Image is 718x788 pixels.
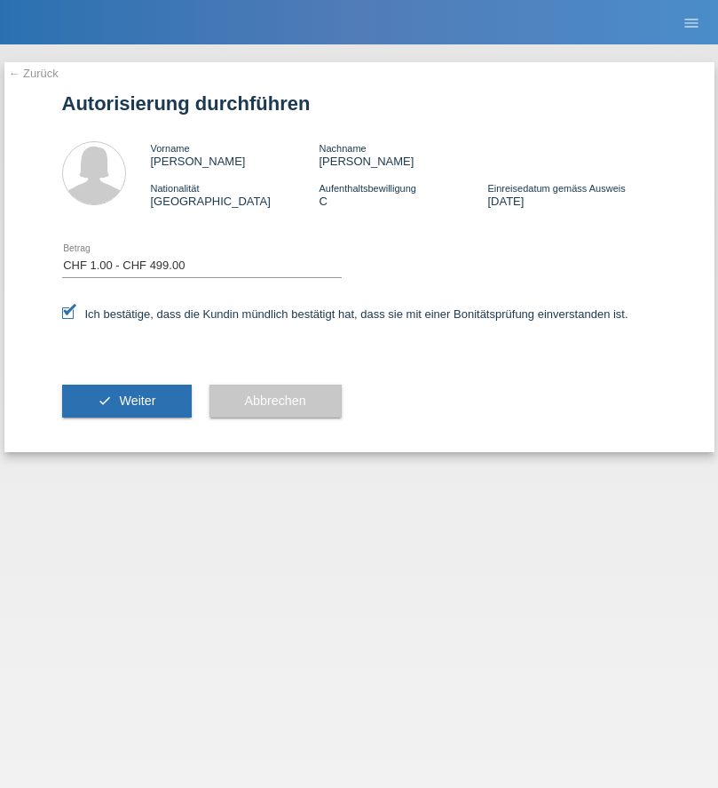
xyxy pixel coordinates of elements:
[151,141,320,168] div: [PERSON_NAME]
[487,181,656,208] div: [DATE]
[119,394,155,408] span: Weiter
[151,143,190,154] span: Vorname
[151,181,320,208] div: [GEOGRAPHIC_DATA]
[319,143,366,154] span: Nachname
[487,183,625,194] span: Einreisedatum gemäss Ausweis
[319,141,487,168] div: [PERSON_NAME]
[209,385,342,418] button: Abbrechen
[682,14,700,32] i: menu
[245,394,306,408] span: Abbrechen
[9,67,59,80] a: ← Zurück
[62,385,192,418] button: check Weiter
[674,17,709,28] a: menu
[98,394,112,408] i: check
[319,181,487,208] div: C
[151,183,200,194] span: Nationalität
[319,183,415,194] span: Aufenthaltsbewilligung
[62,92,657,115] h1: Autorisierung durchführen
[62,307,628,321] label: Ich bestätige, dass die Kundin mündlich bestätigt hat, dass sie mit einer Bonitätsprüfung einvers...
